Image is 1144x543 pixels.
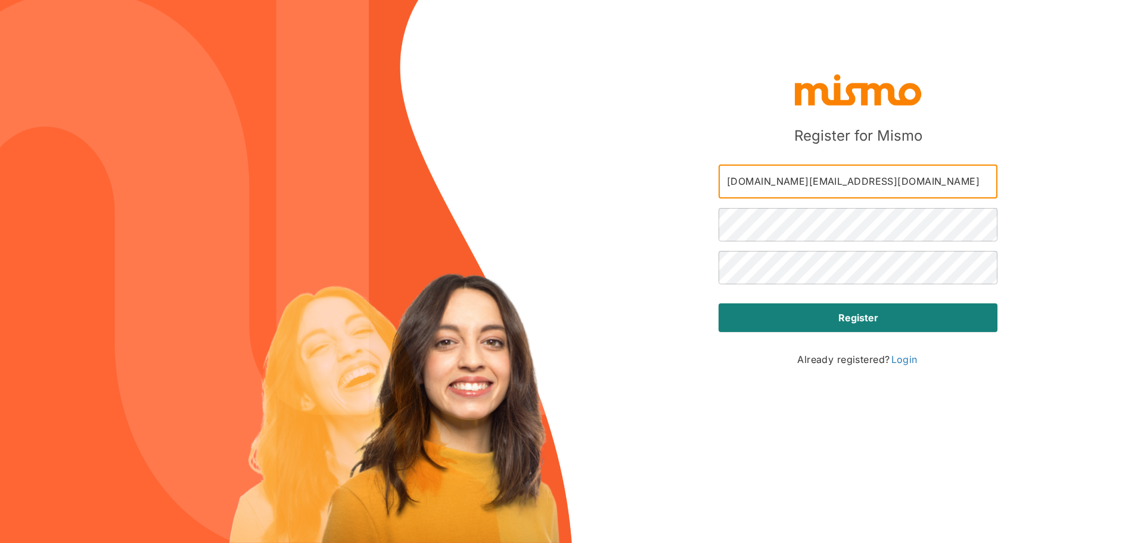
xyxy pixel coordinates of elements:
[719,303,997,332] button: Register
[792,72,924,107] img: logo
[719,165,997,198] input: Email
[797,351,919,368] p: Already registered?
[838,311,878,325] strong: Register
[890,352,919,367] a: Login
[794,126,922,145] h5: Register for Mismo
